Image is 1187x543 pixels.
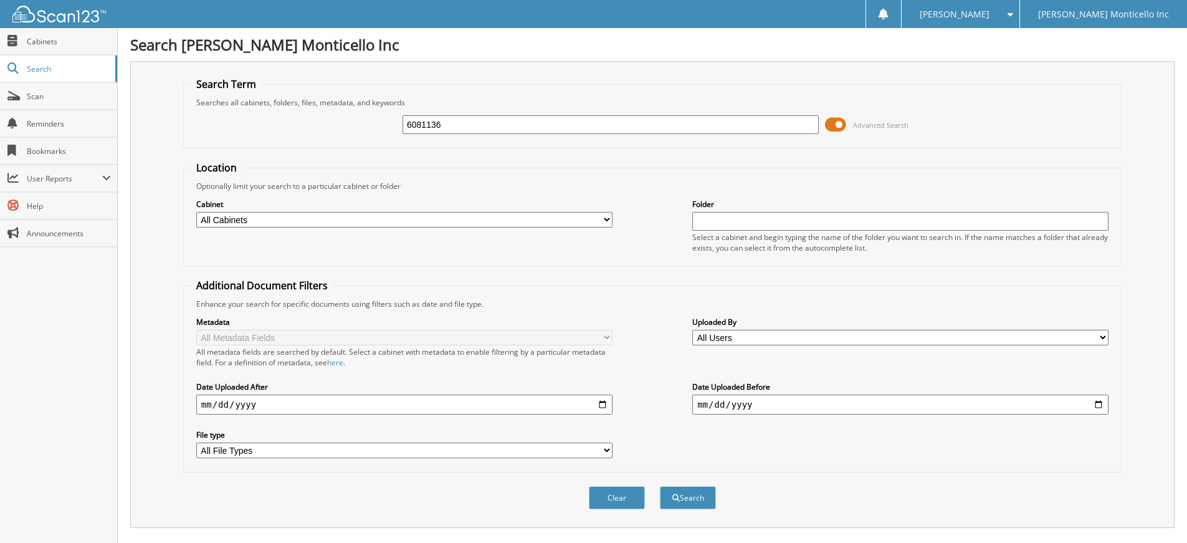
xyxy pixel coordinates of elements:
[196,395,613,415] input: start
[692,382,1108,392] label: Date Uploaded Before
[27,36,111,47] span: Cabinets
[27,228,111,239] span: Announcements
[196,199,613,209] label: Cabinet
[190,161,243,175] legend: Location
[27,118,111,129] span: Reminders
[327,357,343,368] a: here
[692,232,1108,253] div: Select a cabinet and begin typing the name of the folder you want to search in. If the name match...
[130,34,1175,55] h1: Search [PERSON_NAME] Monticello Inc
[1038,11,1169,18] span: [PERSON_NAME] Monticello Inc
[1125,483,1187,543] iframe: Chat Widget
[27,173,102,184] span: User Reports
[190,181,1115,191] div: Optionally limit your search to a particular cabinet or folder
[190,299,1115,309] div: Enhance your search for specific documents using filters such as date and file type.
[27,91,111,102] span: Scan
[920,11,989,18] span: [PERSON_NAME]
[12,6,106,22] img: scan123-logo-white.svg
[589,486,645,509] button: Clear
[27,146,111,156] span: Bookmarks
[27,64,109,74] span: Search
[27,201,111,211] span: Help
[853,120,908,130] span: Advanced Search
[692,317,1108,327] label: Uploaded By
[196,382,613,392] label: Date Uploaded After
[692,199,1108,209] label: Folder
[660,486,716,509] button: Search
[190,77,262,91] legend: Search Term
[692,395,1108,415] input: end
[196,317,613,327] label: Metadata
[190,279,334,292] legend: Additional Document Filters
[196,430,613,440] label: File type
[196,347,613,368] div: All metadata fields are searched by default. Select a cabinet with metadata to enable filtering b...
[190,97,1115,108] div: Searches all cabinets, folders, files, metadata, and keywords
